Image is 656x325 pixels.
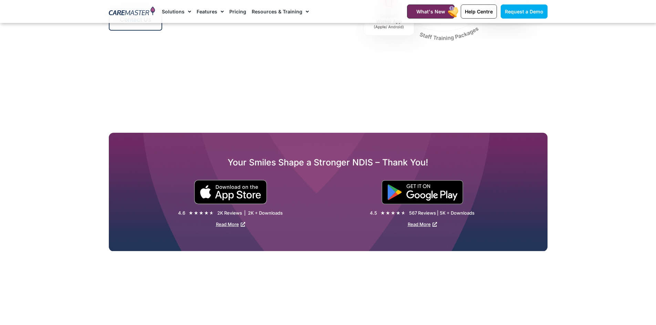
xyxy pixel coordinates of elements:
i: ★ [396,209,400,217]
div: 4.5 [370,210,377,216]
div: 4.5/5 [381,209,406,217]
h2: Your Smiles Shape a Stronger NDIS – Thank You! [109,157,548,168]
span: Help Centre [465,9,493,14]
img: CareMaster Logo [109,7,155,17]
i: ★ [391,209,395,217]
span: What's New [416,9,445,14]
i: ★ [194,209,198,217]
span: Request a Demo [505,9,543,14]
div: 2K Reviews | 2K + Downloads [217,210,283,216]
a: What's New [407,4,455,19]
a: Read More [408,221,437,227]
i: ★ [381,209,385,217]
i: ★ [401,209,406,217]
img: "Get is on" Black Google play button. [382,180,463,204]
a: Read More [216,221,245,227]
a: Help Centre [461,4,497,19]
div: 4.6 [178,210,185,216]
i: ★ [209,209,214,217]
i: ★ [386,209,390,217]
i: ★ [199,209,204,217]
div: 4.5/5 [189,209,214,217]
i: ★ [189,209,193,217]
img: small black download on the apple app store button. [194,180,267,204]
i: ★ [204,209,209,217]
a: Request a Demo [501,4,548,19]
div: 567 Reviews | 5K + Downloads [409,210,475,216]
